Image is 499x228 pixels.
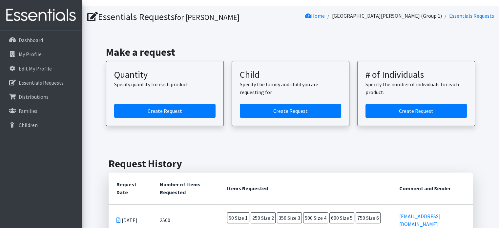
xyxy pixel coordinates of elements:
span: 350 Size 3 [277,212,302,223]
p: Specify the number of individuals for each product. [365,80,467,96]
a: [GEOGRAPHIC_DATA][PERSON_NAME] (Group 1) [332,12,442,19]
h2: Make a request [106,46,475,58]
a: Create a request by quantity [114,104,216,118]
img: HumanEssentials [3,4,79,26]
h1: Essentials Requests [87,11,288,23]
p: Specify the family and child you are requesting for. [240,80,341,96]
a: [EMAIL_ADDRESS][DOMAIN_NAME] [399,213,441,227]
a: Distributions [3,90,79,103]
a: Create a request for a child or family [240,104,341,118]
small: for [PERSON_NAME] [175,12,239,22]
span: 500 Size 4 [303,212,328,223]
p: Dashboard [19,37,43,43]
span: 600 Size 5 [329,212,354,223]
p: Essentials Requests [19,79,64,86]
h3: Quantity [114,69,216,80]
p: Specify quantity for each product. [114,80,216,88]
p: My Profile [19,51,42,57]
th: Items Requested [219,173,391,204]
a: Create a request by number of individuals [365,104,467,118]
th: Request Date [109,173,152,204]
p: Edit My Profile [19,65,52,72]
th: Number of Items Requested [152,173,219,204]
th: Comment and Sender [391,173,473,204]
h3: # of Individuals [365,69,467,80]
h2: Request History [109,157,473,170]
a: Children [3,118,79,132]
h3: Child [240,69,341,80]
span: 250 Size 2 [251,212,276,223]
a: Dashboard [3,33,79,47]
p: Distributions [19,93,49,100]
a: My Profile [3,48,79,61]
a: Essentials Requests [3,76,79,89]
p: Children [19,122,38,128]
a: Home [305,12,325,19]
span: 50 Size 1 [227,212,249,223]
a: Families [3,104,79,117]
a: Edit My Profile [3,62,79,75]
p: Families [19,108,37,114]
a: Essentials Requests [449,12,494,19]
span: 750 Size 6 [356,212,381,223]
